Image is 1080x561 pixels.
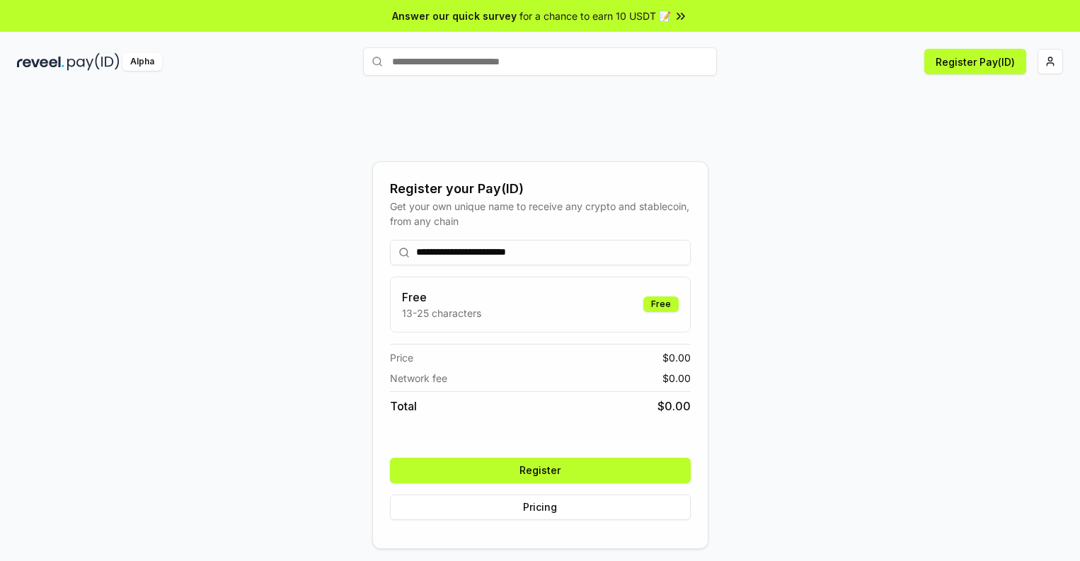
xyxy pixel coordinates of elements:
[390,199,691,229] div: Get your own unique name to receive any crypto and stablecoin, from any chain
[390,398,417,415] span: Total
[643,296,679,312] div: Free
[519,8,671,23] span: for a chance to earn 10 USDT 📝
[390,495,691,520] button: Pricing
[657,398,691,415] span: $ 0.00
[390,371,447,386] span: Network fee
[662,371,691,386] span: $ 0.00
[390,458,691,483] button: Register
[390,179,691,199] div: Register your Pay(ID)
[392,8,517,23] span: Answer our quick survey
[662,350,691,365] span: $ 0.00
[924,49,1026,74] button: Register Pay(ID)
[122,53,162,71] div: Alpha
[402,306,481,320] p: 13-25 characters
[390,350,413,365] span: Price
[67,53,120,71] img: pay_id
[17,53,64,71] img: reveel_dark
[402,289,481,306] h3: Free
